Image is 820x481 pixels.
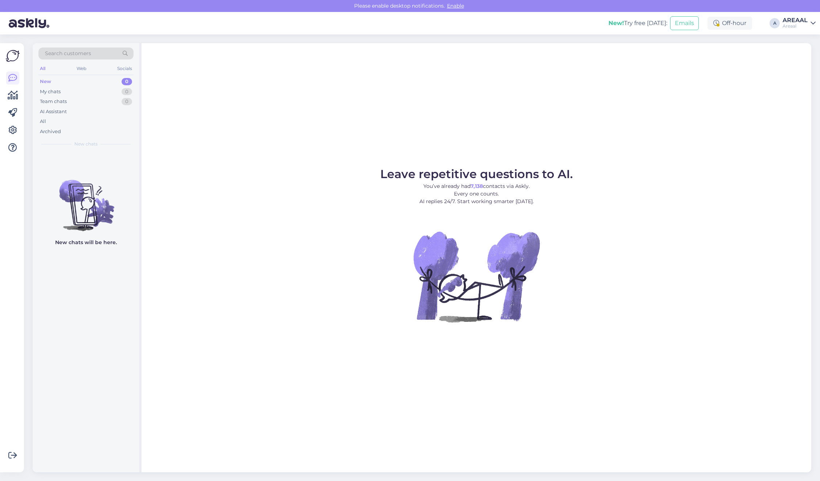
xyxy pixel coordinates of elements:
[116,64,134,73] div: Socials
[670,16,699,30] button: Emails
[122,78,132,85] div: 0
[608,20,624,26] b: New!
[783,23,808,29] div: Areaal
[40,128,61,135] div: Archived
[783,17,808,23] div: AREAAL
[122,98,132,105] div: 0
[770,18,780,28] div: A
[55,239,117,246] p: New chats will be here.
[380,182,573,205] p: You’ve already had contacts via Askly. Every one counts. AI replies 24/7. Start working smarter [...
[74,141,98,147] span: New chats
[33,167,139,232] img: No chats
[445,3,466,9] span: Enable
[45,50,91,57] span: Search customers
[40,118,46,125] div: All
[380,167,573,181] span: Leave repetitive questions to AI.
[38,64,47,73] div: All
[40,88,61,95] div: My chats
[411,211,542,342] img: No Chat active
[40,108,67,115] div: AI Assistant
[783,17,816,29] a: AREAALAreaal
[122,88,132,95] div: 0
[471,183,483,189] b: 7,138
[40,98,67,105] div: Team chats
[75,64,88,73] div: Web
[708,17,752,30] div: Off-hour
[608,19,667,28] div: Try free [DATE]:
[40,78,51,85] div: New
[6,49,20,63] img: Askly Logo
